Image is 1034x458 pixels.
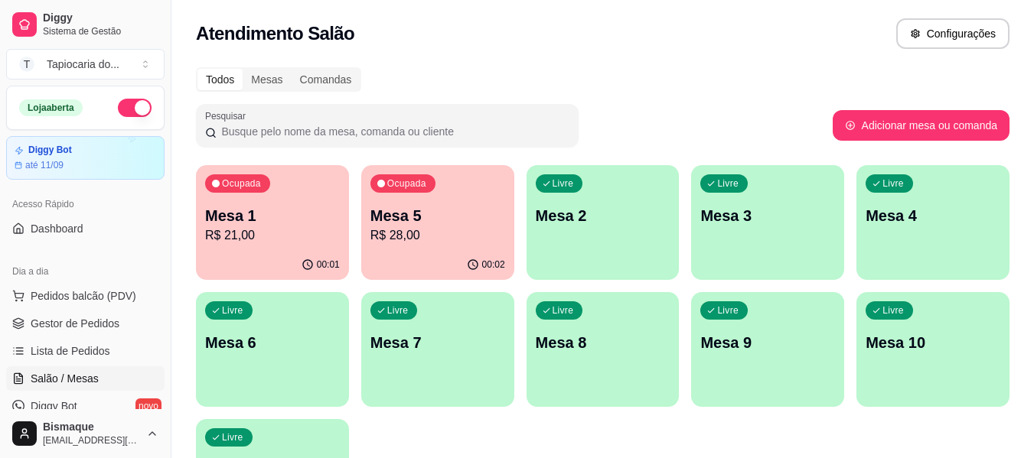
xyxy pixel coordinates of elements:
[553,304,574,317] p: Livre
[691,165,844,280] button: LivreMesa 3
[205,226,340,245] p: R$ 21,00
[217,124,569,139] input: Pesquisar
[25,159,64,171] article: até 11/09
[833,110,1010,141] button: Adicionar mesa ou comanda
[6,136,165,180] a: Diggy Botaté 11/09
[19,57,34,72] span: T
[482,258,505,271] p: 00:02
[205,205,340,226] p: Mesa 1
[118,99,152,117] button: Alterar Status
[370,332,505,353] p: Mesa 7
[882,177,904,190] p: Livre
[717,177,739,190] p: Livre
[197,69,243,90] div: Todos
[292,69,360,90] div: Comandas
[43,11,158,25] span: Diggy
[31,398,77,414] span: Diggy Bot
[31,221,83,236] span: Dashboard
[700,332,835,353] p: Mesa 9
[31,316,119,331] span: Gestor de Pedidos
[6,6,165,43] a: DiggySistema de Gestão
[856,165,1010,280] button: LivreMesa 4
[31,343,110,359] span: Lista de Pedidos
[896,18,1010,49] button: Configurações
[205,109,251,122] label: Pesquisar
[43,434,140,447] span: [EMAIL_ADDRESS][DOMAIN_NAME]
[856,292,1010,407] button: LivreMesa 10
[6,192,165,216] div: Acesso Rápido
[6,366,165,391] a: Salão / Mesas
[361,165,514,280] button: OcupadaMesa 5R$ 28,0000:02
[536,205,670,226] p: Mesa 2
[222,431,243,443] p: Livre
[317,258,340,271] p: 00:01
[6,394,165,418] a: Diggy Botnovo
[536,332,670,353] p: Mesa 8
[717,304,739,317] p: Livre
[527,292,680,407] button: LivreMesa 8
[243,69,291,90] div: Mesas
[222,177,261,190] p: Ocupada
[691,292,844,407] button: LivreMesa 9
[882,304,904,317] p: Livre
[6,49,165,80] button: Select a team
[866,205,1000,226] p: Mesa 4
[6,284,165,308] button: Pedidos balcão (PDV)
[31,371,99,386] span: Salão / Mesas
[43,25,158,37] span: Sistema de Gestão
[387,304,409,317] p: Livre
[222,304,243,317] p: Livre
[6,311,165,336] a: Gestor de Pedidos
[28,145,72,156] article: Diggy Bot
[700,205,835,226] p: Mesa 3
[361,292,514,407] button: LivreMesa 7
[205,332,340,353] p: Mesa 6
[370,226,505,245] p: R$ 28,00
[6,339,165,363] a: Lista de Pedidos
[387,177,426,190] p: Ocupada
[47,57,119,72] div: Tapiocaria do ...
[196,21,354,46] h2: Atendimento Salão
[866,332,1000,353] p: Mesa 10
[31,288,136,304] span: Pedidos balcão (PDV)
[6,259,165,284] div: Dia a dia
[6,216,165,241] a: Dashboard
[196,165,349,280] button: OcupadaMesa 1R$ 21,0000:01
[553,177,574,190] p: Livre
[43,421,140,434] span: Bismaque
[6,415,165,452] button: Bismaque[EMAIL_ADDRESS][DOMAIN_NAME]
[370,205,505,226] p: Mesa 5
[527,165,680,280] button: LivreMesa 2
[196,292,349,407] button: LivreMesa 6
[19,99,83,116] div: Loja aberta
